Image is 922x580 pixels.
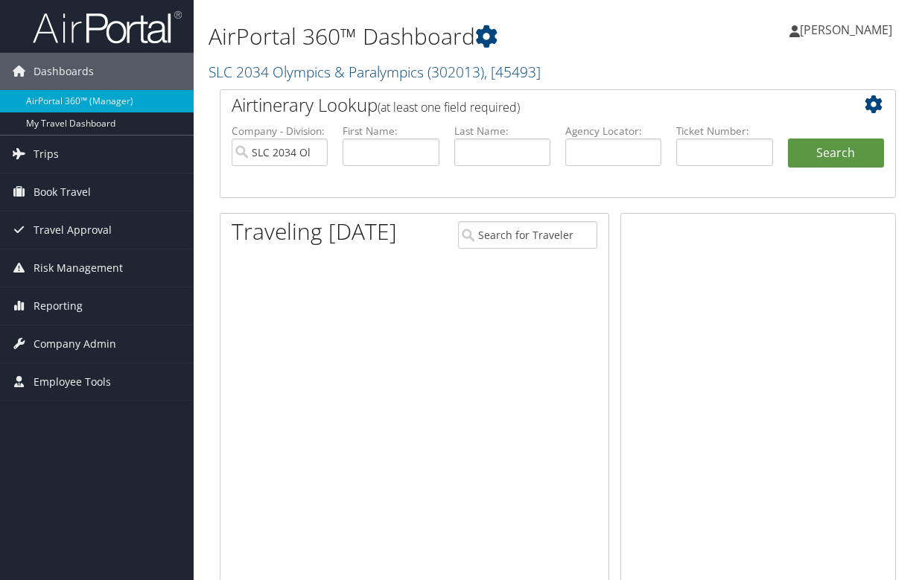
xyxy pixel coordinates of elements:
[232,124,328,138] label: Company - Division:
[565,124,661,138] label: Agency Locator:
[484,62,541,82] span: , [ 45493 ]
[34,363,111,401] span: Employee Tools
[34,53,94,90] span: Dashboards
[209,62,541,82] a: SLC 2034 Olympics & Paralympics
[33,10,182,45] img: airportal-logo.png
[378,99,520,115] span: (at least one field required)
[34,173,91,211] span: Book Travel
[676,124,772,138] label: Ticket Number:
[209,21,674,52] h1: AirPortal 360™ Dashboard
[34,325,116,363] span: Company Admin
[800,22,892,38] span: [PERSON_NAME]
[34,249,123,287] span: Risk Management
[232,216,397,247] h1: Traveling [DATE]
[34,211,112,249] span: Travel Approval
[34,287,83,325] span: Reporting
[343,124,439,138] label: First Name:
[788,138,884,168] button: Search
[427,62,484,82] span: ( 302013 )
[789,7,907,52] a: [PERSON_NAME]
[34,136,59,173] span: Trips
[232,92,828,118] h2: Airtinerary Lookup
[454,124,550,138] label: Last Name:
[458,221,597,249] input: Search for Traveler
